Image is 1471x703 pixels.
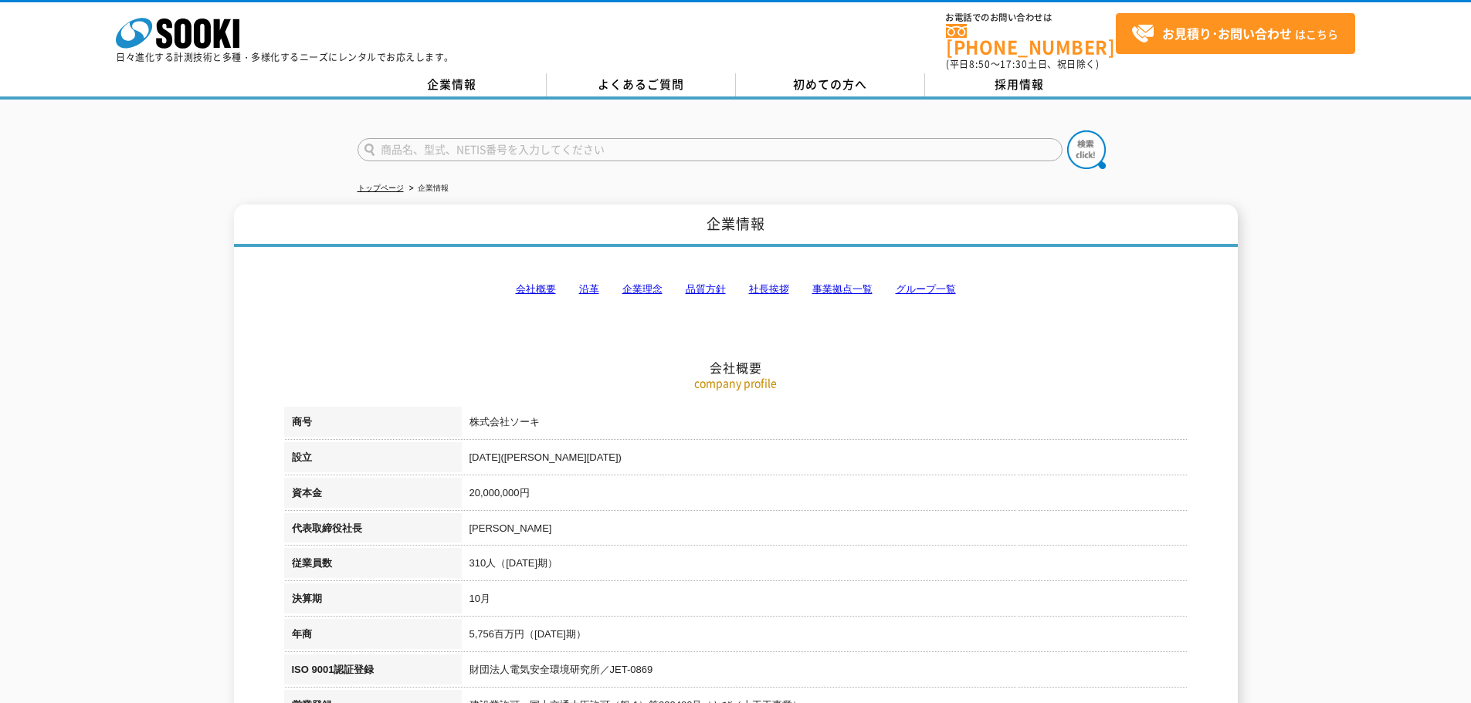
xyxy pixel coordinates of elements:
a: よくあるご質問 [547,73,736,96]
td: 株式会社ソーキ [462,407,1188,442]
a: 沿革 [579,283,599,295]
li: 企業情報 [406,181,449,197]
td: 10月 [462,583,1188,619]
p: 日々進化する計測技術と多種・多様化するニーズにレンタルでお応えします。 [116,52,454,62]
td: 5,756百万円（[DATE]期） [462,619,1188,654]
a: お見積り･お問い合わせはこちら [1116,13,1355,54]
th: 代表取締役社長 [284,513,462,549]
a: 事業拠点一覧 [812,283,873,295]
th: 資本金 [284,478,462,513]
a: 品質方針 [686,283,726,295]
th: 従業員数 [284,548,462,583]
th: ISO 9001認証登録 [284,654,462,690]
input: 商品名、型式、NETIS番号を入力してください [358,138,1063,161]
a: 社長挨拶 [749,283,789,295]
span: お電話でのお問い合わせは [946,13,1116,22]
a: 会社概要 [516,283,556,295]
td: 財団法人電気安全環境研究所／JET-0869 [462,654,1188,690]
span: はこちら [1131,22,1338,46]
span: 17:30 [1000,57,1028,71]
a: 企業理念 [622,283,663,295]
th: 決算期 [284,583,462,619]
td: [PERSON_NAME] [462,513,1188,549]
td: 310人（[DATE]期） [462,548,1188,583]
th: 設立 [284,442,462,478]
a: トップページ [358,184,404,192]
h1: 企業情報 [234,204,1238,247]
a: グループ一覧 [896,283,956,295]
img: btn_search.png [1067,130,1106,169]
a: [PHONE_NUMBER] [946,24,1116,56]
th: 商号 [284,407,462,442]
th: 年商 [284,619,462,654]
a: 初めての方へ [736,73,925,96]
a: 採用情報 [925,73,1114,96]
h2: 会社概要 [284,205,1188,376]
p: company profile [284,375,1188,391]
span: 初めての方へ [793,76,867,93]
td: 20,000,000円 [462,478,1188,513]
strong: お見積り･お問い合わせ [1162,24,1292,42]
a: 企業情報 [358,73,547,96]
td: [DATE]([PERSON_NAME][DATE]) [462,442,1188,478]
span: 8:50 [969,57,991,71]
span: (平日 ～ 土日、祝日除く) [946,57,1099,71]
